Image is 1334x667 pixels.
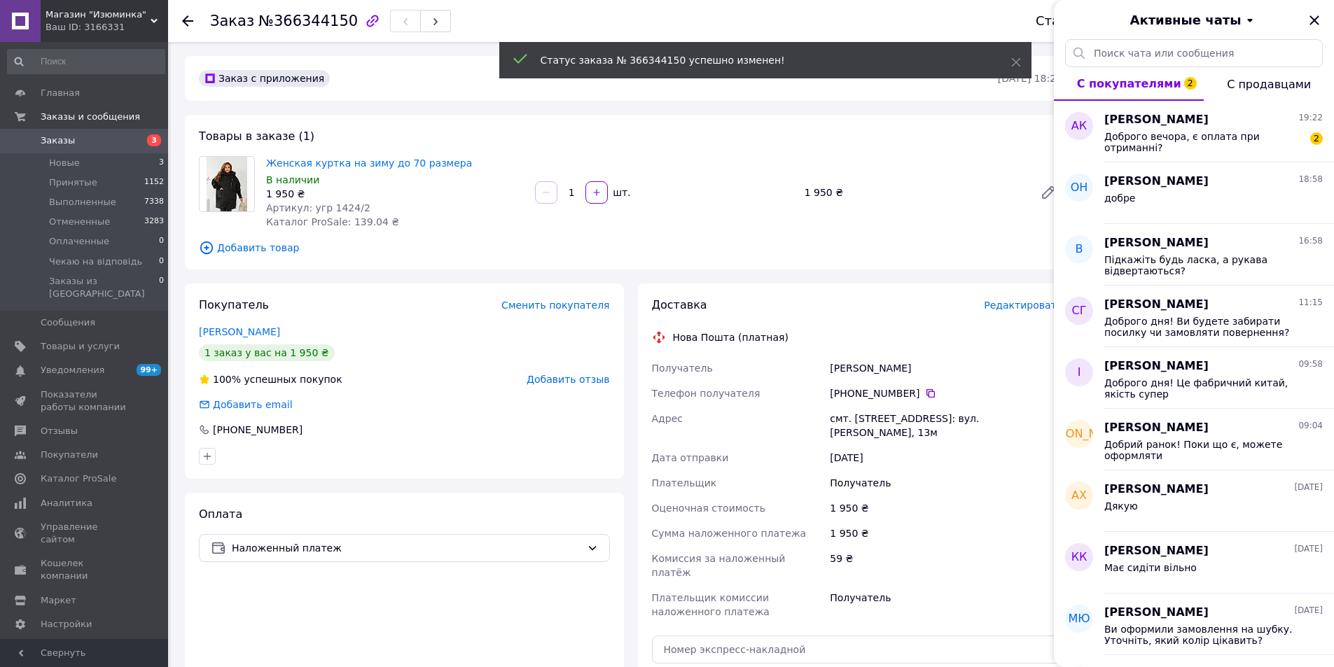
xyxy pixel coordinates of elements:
[41,497,92,510] span: Аналитика
[669,330,792,344] div: Нова Пошта (платная)
[1071,180,1088,196] span: ОН
[1054,347,1334,409] button: І[PERSON_NAME]09:58Доброго дня! Це фабричний китай, якість супер
[652,363,713,374] span: Получатель
[1068,611,1090,627] span: МЮ
[1076,241,1083,258] span: В
[46,8,151,21] span: Магазин "Изюминка"
[652,636,1063,664] input: Номер экспресс-накладной
[827,445,1065,470] div: [DATE]
[258,13,358,29] span: №366344150
[1033,426,1126,442] span: [PERSON_NAME]
[1078,365,1081,381] span: І
[41,87,80,99] span: Главная
[1104,235,1209,251] span: [PERSON_NAME]
[1054,594,1334,655] button: МЮ[PERSON_NAME][DATE]Ви оформили замовлення на шубку. Уточніть, який колір цікавить?
[652,503,766,514] span: Оценочная стоимость
[1294,482,1323,493] span: [DATE]
[41,364,104,377] span: Уведомления
[49,196,116,209] span: Выполненные
[1054,67,1204,101] button: С покупателями2
[1104,192,1135,204] span: добре
[1054,224,1334,286] button: В[PERSON_NAME]16:58Підкажіть будь ласка, а рукава відвертаються?
[1204,67,1334,101] button: С продавцами
[827,546,1065,585] div: 59 ₴
[266,174,319,185] span: В наличии
[49,157,80,169] span: Новые
[41,594,76,607] span: Маркет
[1104,562,1197,573] span: Має сидіти вільно
[41,557,130,582] span: Кошелек компании
[652,388,760,399] span: Телефон получателя
[1104,174,1209,190] span: [PERSON_NAME]
[159,255,164,268] span: 0
[1104,543,1209,559] span: [PERSON_NAME]
[609,185,632,199] div: шт.
[1093,11,1295,29] button: Активные чаты
[7,49,165,74] input: Поиск
[501,300,609,311] span: Сменить покупателя
[49,216,110,228] span: Отмененные
[182,14,193,28] div: Вернуться назад
[652,528,807,539] span: Сумма наложенного платежа
[49,275,159,300] span: Заказы из [GEOGRAPHIC_DATA]
[41,388,130,414] span: Показатели работы компании
[1054,162,1334,224] button: ОН[PERSON_NAME]18:58добре
[199,344,335,361] div: 1 заказ у вас на 1 950 ₴
[266,216,399,227] span: Каталог ProSale: 139.04 ₴
[1104,358,1209,374] span: [PERSON_NAME]
[41,472,116,485] span: Каталог ProSale
[49,235,109,248] span: Оплаченные
[1065,39,1323,67] input: Поиск чата или сообщения
[144,216,164,228] span: 3283
[41,340,120,353] span: Товары и услуги
[1294,543,1323,555] span: [DATE]
[827,356,1065,381] div: [PERSON_NAME]
[1298,358,1323,370] span: 09:58
[199,129,314,143] span: Товары в заказе (1)
[213,374,241,385] span: 100%
[1054,532,1334,594] button: КК[PERSON_NAME][DATE]Має сидіти вільно
[159,235,164,248] span: 0
[199,70,330,87] div: Заказ с приложения
[827,406,1065,445] div: смт. [STREET_ADDRESS]: вул. [PERSON_NAME], 13м
[41,521,130,546] span: Управление сайтом
[144,176,164,189] span: 1152
[652,477,717,489] span: Плательщик
[199,240,1062,255] span: Добавить товар
[1298,174,1323,185] span: 18:58
[1071,549,1088,566] span: КК
[1054,101,1334,162] button: АК[PERSON_NAME]19:22Доброго вечора, є оплата при отриманні?2
[1071,488,1087,504] span: АХ
[137,364,161,376] span: 99+
[1298,112,1323,124] span: 19:22
[266,202,370,213] span: Артикул: угр 1424/2
[1104,377,1303,400] span: Доброго дня! Це фабричний китай, якість супер
[41,111,140,123] span: Заказы и сообщения
[827,470,1065,496] div: Получатель
[41,134,75,147] span: Заказы
[199,298,269,311] span: Покупатель
[199,372,342,386] div: успешных покупок
[1298,235,1323,247] span: 16:58
[827,521,1065,546] div: 1 950 ₴
[159,157,164,169] span: 3
[1306,12,1323,29] button: Закрыть
[49,176,97,189] span: Принятые
[652,413,683,424] span: Адрес
[1104,112,1209,128] span: [PERSON_NAME]
[197,398,294,412] div: Добавить email
[1104,624,1303,646] span: Ви оформили замовлення на шубку. Уточніть, який колір цікавить?
[1072,303,1087,319] span: СГ
[41,425,78,437] span: Отзывы
[652,452,729,463] span: Дата отправки
[199,326,280,337] a: [PERSON_NAME]
[41,449,98,461] span: Покупатели
[1054,470,1334,532] button: АХ[PERSON_NAME][DATE]Дякую
[1104,605,1209,621] span: [PERSON_NAME]
[827,585,1065,624] div: Получатель
[41,618,92,631] span: Настройки
[1054,286,1334,347] button: СГ[PERSON_NAME]11:15Доброго дня! Ви будете забирати посилку чи замовляти повернення?
[1104,131,1303,153] span: Доброго вечора, є оплата при отриманні?
[1104,420,1209,436] span: [PERSON_NAME]
[652,298,707,311] span: Доставка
